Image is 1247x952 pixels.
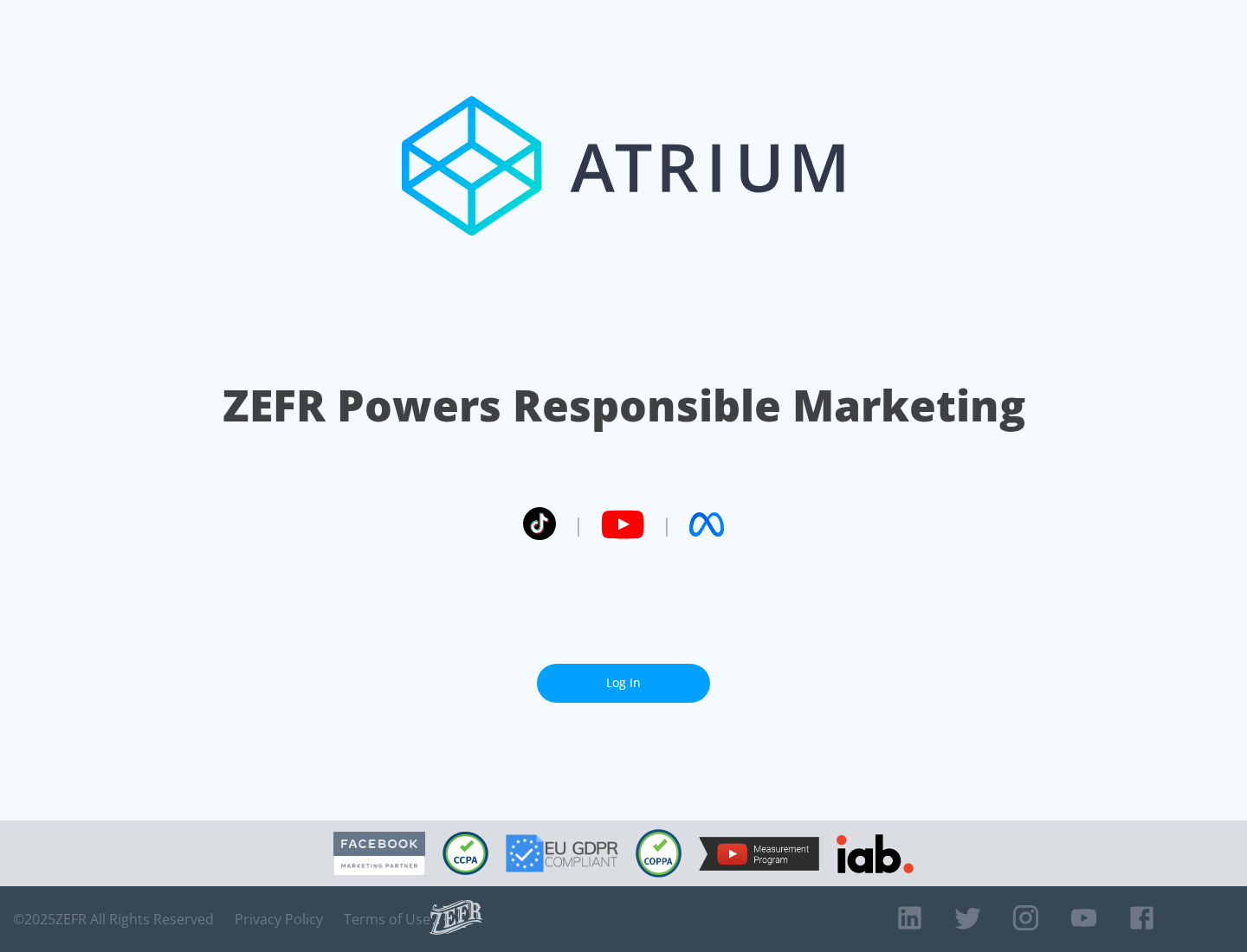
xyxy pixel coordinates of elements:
h1: ZEFR Powers Responsible Marketing [223,376,1025,435]
img: COPPA Compliant [636,829,682,878]
img: YouTube Measurement Program [699,837,819,871]
a: Privacy Policy [235,910,323,928]
img: CCPA Compliant [443,832,488,875]
img: IAB [837,834,914,873]
a: Log In [537,664,710,703]
span: | [573,511,584,537]
a: Terms of Use [344,910,430,928]
span: | [662,511,672,537]
img: Facebook Marketing Partner [333,832,425,876]
img: GDPR Compliant [506,834,618,872]
span: © 2025 ZEFR All Rights Reserved [13,910,214,928]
